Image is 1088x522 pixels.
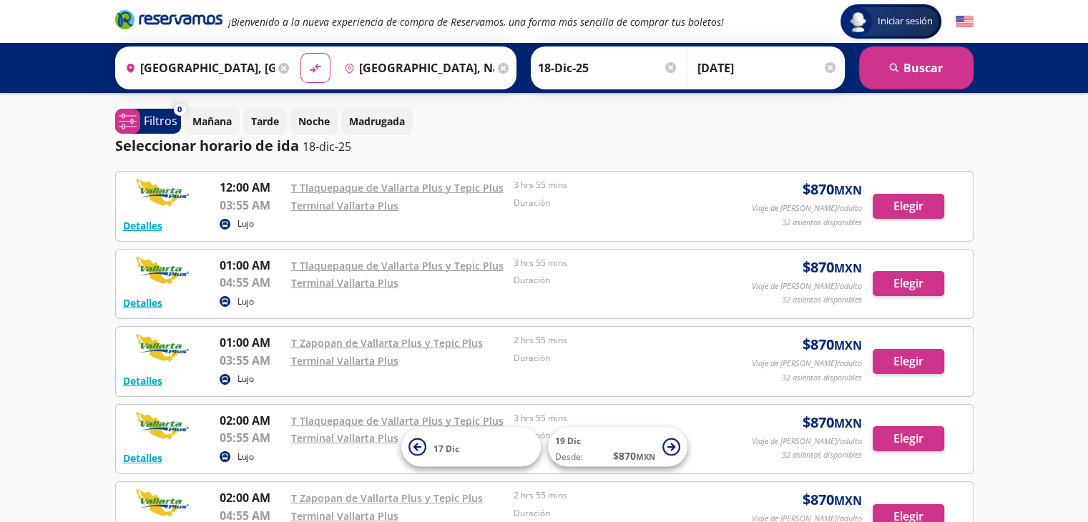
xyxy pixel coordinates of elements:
[873,426,944,451] button: Elegir
[237,450,254,463] p: Lujo
[303,138,351,155] p: 18-dic-25
[803,334,862,355] span: $ 870
[228,15,724,29] em: ¡Bienvenido a la nueva experiencia de compra de Reservamos, una forma más sencilla de comprar tus...
[555,435,581,447] span: 19 Dic
[185,107,240,135] button: Mañana
[514,412,730,425] p: 3 hrs 55 mins
[123,257,202,285] img: RESERVAMOS
[782,372,862,384] p: 32 asientos disponibles
[123,334,202,363] img: RESERVAMOS
[119,50,275,86] input: Buscar Origen
[291,181,504,194] a: T Tlaquepaque de Vallarta Plus y Tepic Plus
[220,412,284,429] p: 02:00 AM
[291,431,398,445] a: Terminal Vallarta Plus
[251,114,279,129] p: Tarde
[144,112,177,129] p: Filtros
[237,373,254,385] p: Lujo
[803,179,862,200] span: $ 870
[291,259,504,272] a: T Tlaquepaque de Vallarta Plus y Tepic Plus
[220,197,284,214] p: 03:55 AM
[291,276,398,290] a: Terminal Vallarta Plus
[115,135,299,157] p: Seleccionar horario de ida
[782,294,862,306] p: 32 asientos disponibles
[291,414,504,428] a: T Tlaquepaque de Vallarta Plus y Tepic Plus
[123,295,162,310] button: Detalles
[514,489,730,502] p: 2 hrs 55 mins
[538,50,678,86] input: Elegir Fecha
[752,280,862,292] p: Viaje de [PERSON_NAME]/adulto
[220,179,284,196] p: 12:00 AM
[220,352,284,369] p: 03:55 AM
[115,109,181,134] button: 0Filtros
[834,415,862,431] small: MXN
[803,489,862,511] span: $ 870
[298,114,330,129] p: Noche
[752,435,862,448] p: Viaje de [PERSON_NAME]/adulto
[290,107,338,135] button: Noche
[782,449,862,461] p: 32 asientos disponibles
[872,14,938,29] span: Iniciar sesión
[291,336,483,350] a: T Zapopan de Vallarta Plus y Tepic Plus
[123,412,202,440] img: RESERVAMOS
[514,274,730,287] p: Duración
[220,257,284,274] p: 01:00 AM
[220,429,284,446] p: 05:55 AM
[834,493,862,508] small: MXN
[555,450,583,463] span: Desde:
[177,104,182,116] span: 0
[803,412,862,433] span: $ 870
[514,507,730,520] p: Duración
[834,338,862,353] small: MXN
[349,114,405,129] p: Madrugada
[123,179,202,207] img: RESERVAMOS
[115,9,222,30] i: Brand Logo
[123,373,162,388] button: Detalles
[123,489,202,518] img: RESERVAMOS
[291,491,483,505] a: T Zapopan de Vallarta Plus y Tepic Plus
[123,450,162,466] button: Detalles
[514,197,730,210] p: Duración
[803,257,862,278] span: $ 870
[548,428,687,467] button: 19 DicDesde:$870MXN
[697,50,838,86] input: Opcional
[341,107,413,135] button: Madrugada
[514,257,730,270] p: 3 hrs 55 mins
[859,46,974,89] button: Buscar
[613,448,655,463] span: $ 870
[237,217,254,230] p: Lujo
[873,194,944,219] button: Elegir
[834,260,862,276] small: MXN
[123,218,162,233] button: Detalles
[752,202,862,215] p: Viaje de [PERSON_NAME]/adulto
[514,352,730,365] p: Duración
[514,179,730,192] p: 3 hrs 55 mins
[401,428,541,467] button: 17 Dic
[873,271,944,296] button: Elegir
[243,107,287,135] button: Tarde
[834,182,862,198] small: MXN
[237,295,254,308] p: Lujo
[782,217,862,229] p: 32 asientos disponibles
[192,114,232,129] p: Mañana
[291,199,398,212] a: Terminal Vallarta Plus
[220,334,284,351] p: 01:00 AM
[220,489,284,506] p: 02:00 AM
[514,334,730,347] p: 2 hrs 55 mins
[338,50,494,86] input: Buscar Destino
[433,442,459,454] span: 17 Dic
[873,349,944,374] button: Elegir
[636,451,655,462] small: MXN
[752,358,862,370] p: Viaje de [PERSON_NAME]/adulto
[115,9,222,34] a: Brand Logo
[220,274,284,291] p: 04:55 AM
[956,13,974,31] button: English
[291,354,398,368] a: Terminal Vallarta Plus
